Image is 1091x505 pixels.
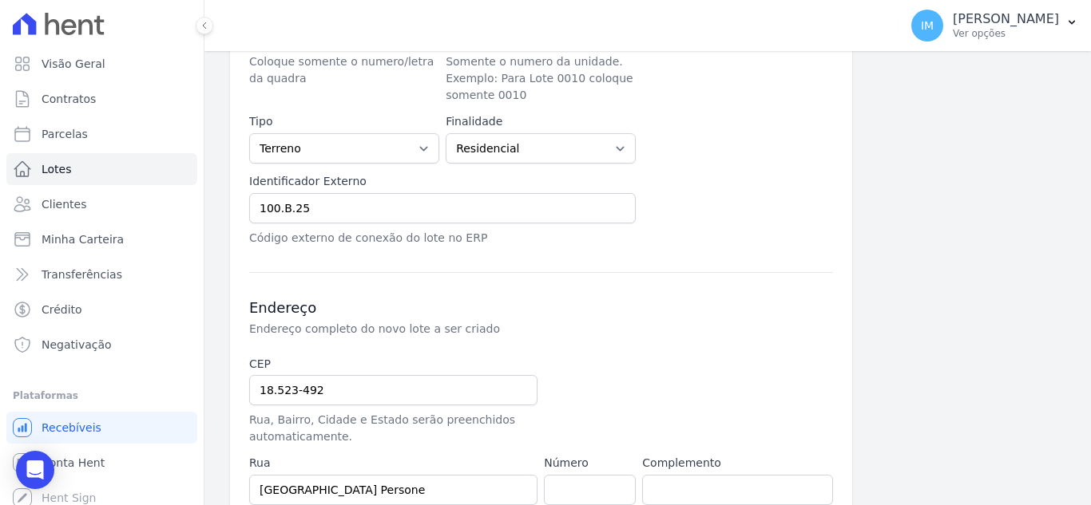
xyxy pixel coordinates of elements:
a: Negativação [6,329,197,361]
span: Negativação [42,337,112,353]
span: Lotes [42,161,72,177]
span: Crédito [42,302,82,318]
a: Minha Carteira [6,223,197,255]
label: Complemento [642,455,832,471]
a: Visão Geral [6,48,197,80]
a: Recebíveis [6,412,197,444]
label: Finalidade [446,113,636,130]
span: Recebíveis [42,420,101,436]
p: Somente o numero da unidade. Exemplo: Para Lote 0010 coloque somente 0010 [446,53,636,104]
label: Identificador Externo [249,173,636,190]
label: Número [544,455,636,471]
input: 00.000-000 [249,375,538,405]
a: Transferências [6,258,197,290]
a: Lotes [6,153,197,185]
p: Rua, Bairro, Cidade e Estado serão preenchidos automaticamente. [249,412,538,445]
div: Open Intercom Messenger [16,451,54,489]
p: Coloque somente o numero/letra da quadra [249,53,439,87]
span: Conta Hent [42,455,105,471]
p: Código externo de conexão do lote no ERP [249,230,636,247]
span: Parcelas [42,126,88,142]
span: Clientes [42,196,86,212]
span: Contratos [42,91,96,107]
span: Minha Carteira [42,231,124,247]
label: CEP [249,356,538,372]
div: Plataformas [13,386,191,405]
label: Rua [249,455,538,471]
h3: Endereço [249,298,833,318]
a: Clientes [6,188,197,220]
span: Transferências [42,266,122,282]
a: Contratos [6,83,197,115]
span: IM [921,20,934,31]
p: Endereço completo do novo lote a ser criado [249,321,786,337]
a: Parcelas [6,118,197,150]
button: IM [PERSON_NAME] Ver opções [899,3,1091,48]
a: Conta Hent [6,447,197,479]
a: Crédito [6,294,197,325]
span: Visão Geral [42,56,105,72]
label: Tipo [249,113,439,130]
p: Ver opções [953,27,1059,40]
p: [PERSON_NAME] [953,11,1059,27]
